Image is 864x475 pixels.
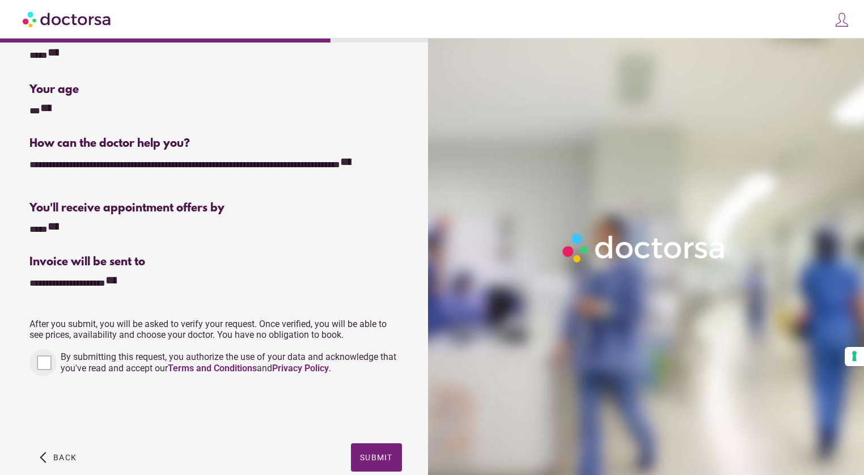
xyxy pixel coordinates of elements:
[29,388,202,432] iframe: reCAPTCHA
[360,453,393,462] span: Submit
[29,202,401,215] div: You'll receive appointment offers by
[834,12,850,28] img: icons8-customer-100.png
[35,443,81,472] button: arrow_back_ios Back
[29,319,401,340] p: After you submit, you will be asked to verify your request. Once verified, you will be able to se...
[351,443,402,472] button: Submit
[29,83,214,96] div: Your age
[23,6,112,32] img: Doctorsa.com
[272,363,329,374] a: Privacy Policy
[29,256,401,269] div: Invoice will be sent to
[558,228,731,267] img: Logo-Doctorsa-trans-White-partial-flat.png
[29,137,401,150] div: How can the doctor help you?
[168,363,257,374] a: Terms and Conditions
[53,453,77,462] span: Back
[61,351,396,374] span: By submitting this request, you authorize the use of your data and acknowledge that you've read a...
[845,347,864,366] button: Your consent preferences for tracking technologies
